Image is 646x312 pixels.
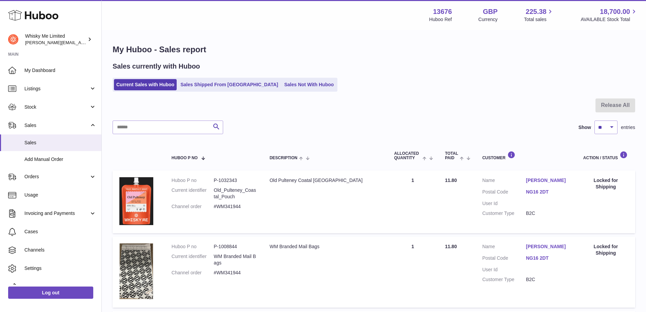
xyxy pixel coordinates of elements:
dt: Customer Type [482,210,526,217]
dt: Name [482,177,526,185]
div: Action / Status [583,151,628,160]
img: 1739541345.jpg [119,177,153,225]
div: Old Pulteney Coatal [GEOGRAPHIC_DATA] [270,177,380,184]
span: Description [270,156,297,160]
a: Sales Not With Huboo [282,79,336,90]
span: Total sales [524,16,554,23]
div: Currency [478,16,498,23]
div: Customer [482,151,570,160]
a: [PERSON_NAME] [526,243,570,250]
dt: Current identifier [172,253,214,266]
h1: My Huboo - Sales report [113,44,635,55]
dd: Old_Pulteney_Coastal_Pouch [214,187,256,200]
span: Orders [24,173,89,180]
span: 18,700.00 [600,7,630,16]
span: AVAILABLE Stock Total [581,16,638,23]
a: 225.38 Total sales [524,7,554,23]
dd: P-1008844 [214,243,256,250]
td: 1 [387,170,438,233]
span: Stock [24,104,89,110]
dd: WM Branded Mail Bags [214,253,256,266]
span: Invoicing and Payments [24,210,89,217]
span: Usage [24,192,96,198]
dd: P-1032343 [214,177,256,184]
span: Cases [24,228,96,235]
dt: Huboo P no [172,243,214,250]
strong: GBP [483,7,497,16]
dt: Huboo P no [172,177,214,184]
dt: Postal Code [482,189,526,197]
dt: Postal Code [482,255,526,263]
a: [PERSON_NAME] [526,177,570,184]
strong: 13676 [433,7,452,16]
div: Locked for Shipping [583,177,628,190]
img: 1725358317.png [119,243,153,299]
h2: Sales currently with Huboo [113,62,200,71]
span: My Dashboard [24,67,96,74]
a: Sales Shipped From [GEOGRAPHIC_DATA] [178,79,280,90]
span: 225.38 [526,7,546,16]
span: Huboo P no [172,156,198,160]
span: Sales [24,122,89,129]
span: ALLOCATED Quantity [394,151,421,160]
span: Settings [24,265,96,272]
dd: B2C [526,210,570,217]
dt: Name [482,243,526,252]
a: NG16 2DT [526,189,570,195]
img: frances@whiskyshop.com [8,34,18,44]
span: Listings [24,86,89,92]
span: Returns [24,283,96,290]
td: 1 [387,237,438,308]
div: WM Branded Mail Bags [270,243,380,250]
a: Current Sales with Huboo [114,79,177,90]
dt: Current identifier [172,187,214,200]
span: Sales [24,140,96,146]
a: NG16 2DT [526,255,570,261]
dd: #WM341944 [214,203,256,210]
div: Huboo Ref [429,16,452,23]
span: entries [621,124,635,131]
dt: User Id [482,267,526,273]
dd: B2C [526,276,570,283]
dt: Channel order [172,270,214,276]
span: Channels [24,247,96,253]
dt: Customer Type [482,276,526,283]
label: Show [579,124,591,131]
dt: Channel order [172,203,214,210]
div: Locked for Shipping [583,243,628,256]
dt: User Id [482,200,526,207]
dd: #WM341944 [214,270,256,276]
span: [PERSON_NAME][EMAIL_ADDRESS][DOMAIN_NAME] [25,40,136,45]
span: Add Manual Order [24,156,96,163]
a: 18,700.00 AVAILABLE Stock Total [581,7,638,23]
span: 11.80 [445,178,457,183]
a: Log out [8,287,93,299]
div: Whisky Me Limited [25,33,86,46]
span: 11.80 [445,244,457,249]
span: Total paid [445,151,458,160]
